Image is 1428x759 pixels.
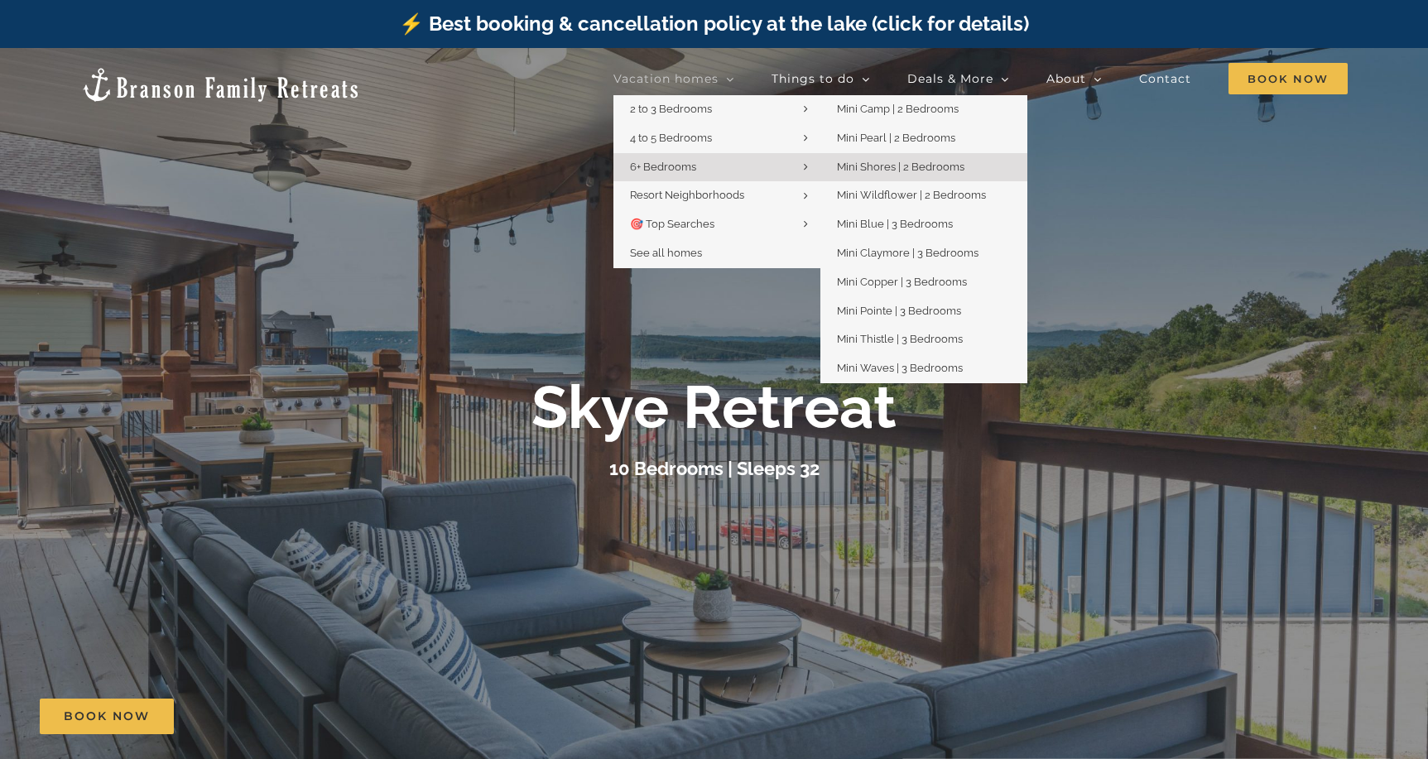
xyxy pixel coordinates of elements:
span: Mini Camp | 2 Bedrooms [837,103,959,115]
a: Resort Neighborhoods [613,181,820,210]
a: ⚡️ Best booking & cancellation policy at the lake (click for details) [399,12,1029,36]
a: Mini Wildflower | 2 Bedrooms [820,181,1027,210]
span: Mini Copper | 3 Bedrooms [837,276,967,288]
span: 6+ Bedrooms [630,161,696,173]
a: Mini Thistle | 3 Bedrooms [820,325,1027,354]
a: Mini Waves | 3 Bedrooms [820,354,1027,383]
span: Mini Shores | 2 Bedrooms [837,161,964,173]
a: Things to do [772,62,870,95]
a: Book Now [40,699,174,734]
a: Mini Pointe | 3 Bedrooms [820,297,1027,326]
span: Mini Wildflower | 2 Bedrooms [837,189,986,201]
b: Skye Retreat [531,372,897,442]
a: 2 to 3 Bedrooms [613,95,820,124]
span: 4 to 5 Bedrooms [630,132,712,144]
span: See all homes [630,247,702,259]
a: Vacation homes [613,62,734,95]
a: Deals & More [907,62,1009,95]
a: See all homes [613,239,820,268]
span: About [1046,73,1086,84]
span: Things to do [772,73,854,84]
a: 6+ Bedrooms [613,153,820,182]
a: Mini Camp | 2 Bedrooms [820,95,1027,124]
a: Contact [1139,62,1191,95]
a: Mini Copper | 3 Bedrooms [820,268,1027,297]
span: Mini Thistle | 3 Bedrooms [837,333,963,345]
nav: Main Menu [613,62,1348,95]
span: Mini Blue | 3 Bedrooms [837,218,953,230]
span: 🎯 Top Searches [630,218,714,230]
a: 🎯 Top Searches [613,210,820,239]
span: Vacation homes [613,73,719,84]
span: Book Now [64,709,150,723]
span: Contact [1139,73,1191,84]
span: Deals & More [907,73,993,84]
a: 4 to 5 Bedrooms [613,124,820,153]
a: Mini Shores | 2 Bedrooms [820,153,1027,182]
span: 2 to 3 Bedrooms [630,103,712,115]
span: Resort Neighborhoods [630,189,744,201]
span: Mini Pearl | 2 Bedrooms [837,132,955,144]
a: Mini Blue | 3 Bedrooms [820,210,1027,239]
span: Mini Pointe | 3 Bedrooms [837,305,961,317]
a: Mini Pearl | 2 Bedrooms [820,124,1027,153]
img: Branson Family Retreats Logo [80,66,361,103]
a: About [1046,62,1102,95]
h3: 10 Bedrooms | Sleeps 32 [609,458,820,479]
span: Mini Claymore | 3 Bedrooms [837,247,978,259]
span: Mini Waves | 3 Bedrooms [837,362,963,374]
a: Mini Claymore | 3 Bedrooms [820,239,1027,268]
span: Book Now [1228,63,1348,94]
